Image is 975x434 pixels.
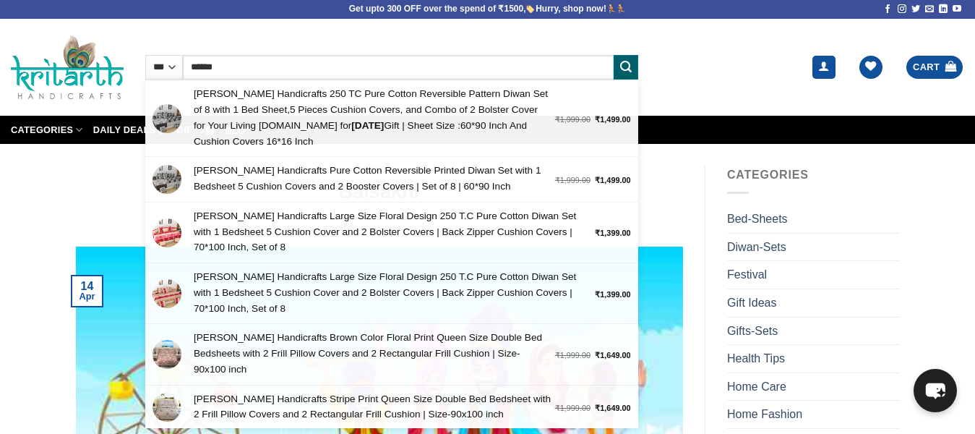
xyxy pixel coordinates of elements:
[189,163,551,195] div: [PERSON_NAME] Handicrafts Pure Cotton Reversible Printed Diwan Set with 1 Bedsheet 5 Cushion Cove...
[351,120,384,131] strong: [DATE]
[727,205,788,233] a: Bed-Sheets
[11,116,83,144] a: Categories
[555,404,590,412] bdi: 1,999.00
[189,269,591,316] div: [PERSON_NAME] Handicrafts Large Size Floral Design 250 T.C Pure Cotton Diwan Set with 1 Bedsheet ...
[595,115,600,124] span: ₹
[93,179,666,204] h1: Baisakhi
[727,289,776,317] a: Gift Ideas
[153,165,181,194] img: DSC_8409..-copy-1080x1080.jpg
[526,4,535,13] img: 🏷️
[189,330,551,377] div: [PERSON_NAME] Handicrafts Brown Color Floral Print Queen Size Double Bed Bedsheets with 2 Frill P...
[727,169,809,181] span: Categories
[883,4,892,14] a: Follow on Facebook
[898,4,906,14] a: Follow on Instagram
[727,262,767,289] a: Festival
[153,104,181,133] img: DSC_8403..-copy-1080x1080.jpg
[925,4,934,14] a: Send us an email
[595,404,600,412] span: ₹
[153,218,181,247] img: DSC_8985.-1080x1080.jpg
[555,351,590,359] bdi: 1,999.00
[595,351,600,359] span: ₹
[349,4,606,14] b: Get upto 300 OFF over the spend of ₹1500, Hurry, shop now!
[812,56,836,80] a: Login
[153,393,181,422] img: WhatsApp-Image-2018-08-21-at-9.43.53-PM-150x150.jpeg
[595,229,600,237] span: ₹
[953,4,961,14] a: Follow on YouTube
[913,60,940,75] span: Cart
[595,404,630,412] bdi: 1,649.00
[595,290,630,299] bdi: 1,399.00
[617,4,625,13] img: 🏃
[906,56,963,80] a: View cart
[595,229,630,237] bdi: 1,399.00
[727,234,786,261] a: Diwan-Sets
[595,115,630,124] bdi: 1,499.00
[595,176,630,184] bdi: 1,499.00
[614,55,638,80] button: Submit
[555,115,560,124] span: ₹
[189,208,591,255] div: [PERSON_NAME] Handicrafts Large Size Floral Design 250 T.C Pure Cotton Diwan Set with 1 Bedsheet ...
[555,404,560,412] span: ₹
[555,176,590,184] bdi: 1,999.00
[595,290,600,299] span: ₹
[555,176,560,184] span: ₹
[555,351,560,359] span: ₹
[859,56,882,80] a: Wishlist
[189,86,551,149] div: [PERSON_NAME] Handicrafts 250 TC Pure Cotton Reversible Pattern Diwan Set of 8 with 1 Bed Sheet,5...
[153,279,181,308] img: DSC_8989.-1080x1080.jpg
[189,391,551,423] div: [PERSON_NAME] Handicrafts Stripe Print Queen Size Double Bed Bedsheet with 2 Frill Pillow Covers ...
[727,373,786,401] a: Home Care
[727,401,802,428] a: Home Fashion
[93,118,166,142] a: Daily Deals
[727,318,778,345] a: Gifts-Sets
[11,35,124,99] img: Kritarth Handicrafts
[939,4,948,14] a: Follow on LinkedIn
[607,4,616,13] img: 🏃
[911,4,920,14] a: Follow on Twitter
[595,176,600,184] span: ₹
[727,345,785,373] a: Health Tips
[595,351,630,359] bdi: 1,649.00
[153,340,181,369] img: WhatsApp-Image-2018-08-21-at-9.42.44-PM-1-1-150x150.jpeg
[555,115,590,124] bdi: 1,999.00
